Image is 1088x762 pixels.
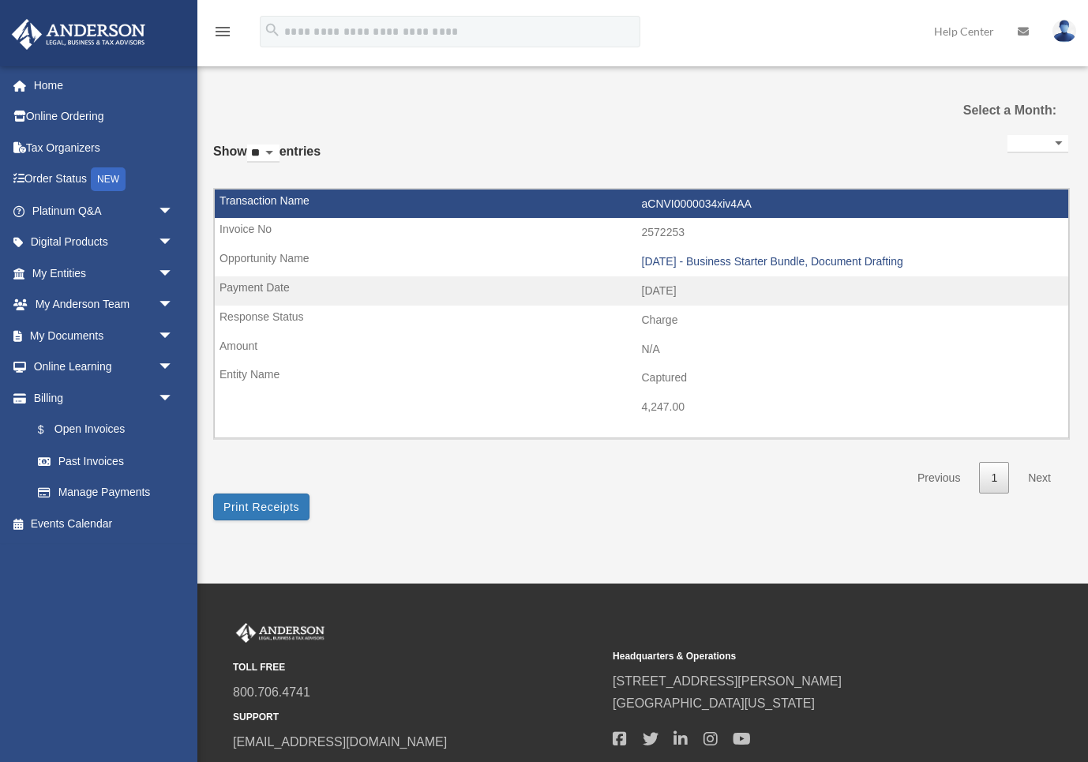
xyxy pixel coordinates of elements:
span: arrow_drop_down [158,351,189,384]
a: Digital Productsarrow_drop_down [11,227,197,258]
span: arrow_drop_down [158,257,189,290]
a: 800.706.4741 [233,685,310,699]
label: Select a Month: [938,99,1057,122]
div: NEW [91,167,126,191]
a: Online Learningarrow_drop_down [11,351,197,383]
span: $ [47,420,54,440]
img: User Pic [1052,20,1076,43]
a: My Anderson Teamarrow_drop_down [11,289,197,321]
a: $Open Invoices [22,414,197,446]
a: My Documentsarrow_drop_down [11,320,197,351]
td: [DATE] [215,276,1068,306]
a: Platinum Q&Aarrow_drop_down [11,195,197,227]
td: N/A [215,335,1068,365]
span: arrow_drop_down [158,320,189,352]
span: arrow_drop_down [158,195,189,227]
a: [STREET_ADDRESS][PERSON_NAME] [613,674,842,688]
label: Show entries [213,141,321,178]
td: Captured [215,363,1068,393]
i: menu [213,22,232,41]
td: aCNVI0000034xiv4AA [215,190,1068,220]
a: Home [11,69,197,101]
a: [GEOGRAPHIC_DATA][US_STATE] [613,696,815,710]
a: Tax Organizers [11,132,197,163]
small: Headquarters & Operations [613,648,981,665]
a: [EMAIL_ADDRESS][DOMAIN_NAME] [233,735,447,749]
small: TOLL FREE [233,659,602,676]
span: arrow_drop_down [158,289,189,321]
span: arrow_drop_down [158,227,189,259]
img: Anderson Advisors Platinum Portal [7,19,150,50]
a: Past Invoices [22,445,189,477]
td: 4,247.00 [215,392,1068,422]
td: Charge [215,306,1068,336]
a: My Entitiesarrow_drop_down [11,257,197,289]
a: Previous [906,462,972,494]
div: [DATE] - Business Starter Bundle, Document Drafting [642,255,1061,268]
small: SUPPORT [233,709,602,726]
a: Events Calendar [11,508,197,539]
td: 2572253 [215,218,1068,248]
select: Showentries [247,145,280,163]
i: search [264,21,281,39]
a: Online Ordering [11,101,197,133]
span: arrow_drop_down [158,382,189,415]
a: menu [213,28,232,41]
button: Print Receipts [213,494,310,520]
a: Manage Payments [22,477,197,509]
a: 1 [979,462,1009,494]
a: Billingarrow_drop_down [11,382,197,414]
a: Next [1016,462,1063,494]
img: Anderson Advisors Platinum Portal [233,623,328,644]
a: Order StatusNEW [11,163,197,196]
